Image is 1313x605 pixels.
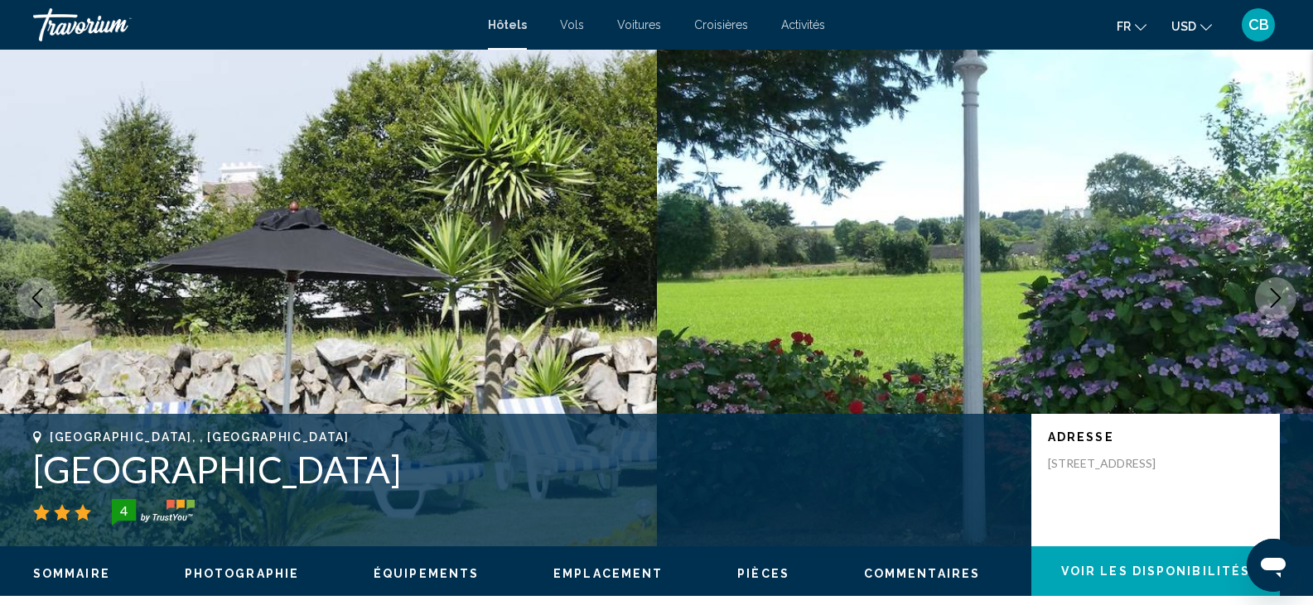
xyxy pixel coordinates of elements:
[50,430,350,444] span: [GEOGRAPHIC_DATA], , [GEOGRAPHIC_DATA]
[864,567,980,580] span: Commentaires
[33,566,110,581] button: Sommaire
[1247,539,1300,592] iframe: Bouton de lancement de la fenêtre de messagerie
[781,18,825,31] a: Activités
[1048,456,1180,471] p: [STREET_ADDRESS]
[694,18,748,31] a: Croisières
[1255,277,1296,319] button: Next image
[374,566,479,581] button: Équipements
[1061,565,1250,579] span: Voir les disponibilités
[185,566,299,581] button: Photographie
[33,448,1015,491] h1: [GEOGRAPHIC_DATA]
[33,8,471,41] a: Travorium
[33,567,110,580] span: Sommaire
[1117,14,1146,38] button: Change language
[1237,7,1280,42] button: User Menu
[112,499,195,526] img: trustyou-badge-hor.svg
[1171,14,1212,38] button: Change currency
[737,566,789,581] button: Pièces
[1117,20,1131,33] span: fr
[488,18,527,31] a: Hôtels
[374,567,479,580] span: Équipements
[1031,546,1280,596] button: Voir les disponibilités
[864,566,980,581] button: Commentaires
[617,18,661,31] a: Voitures
[107,501,140,521] div: 4
[553,566,663,581] button: Emplacement
[553,567,663,580] span: Emplacement
[1248,17,1269,33] span: CB
[17,277,58,319] button: Previous image
[185,567,299,580] span: Photographie
[560,18,584,31] a: Vols
[1171,20,1196,33] span: USD
[1048,430,1263,444] p: Adresse
[737,567,789,580] span: Pièces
